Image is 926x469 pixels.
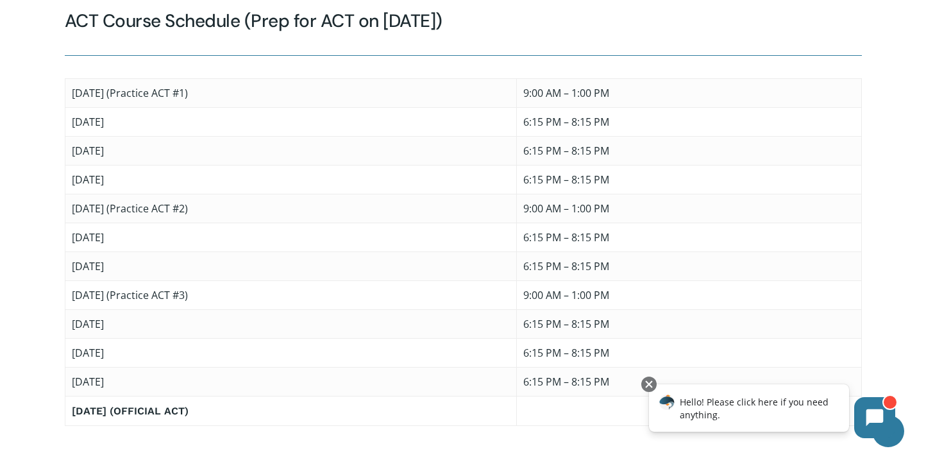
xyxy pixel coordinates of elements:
[516,280,861,309] td: 9:00 AM – 1:00 PM
[72,405,189,417] b: [DATE] (OFFICIAL ACT)
[516,107,861,136] td: 6:15 PM – 8:15 PM
[65,280,516,309] td: [DATE] (Practice ACT #3)
[516,194,861,223] td: 9:00 AM – 1:00 PM
[65,136,516,165] td: [DATE]
[516,78,861,107] td: 9:00 AM – 1:00 PM
[65,367,516,396] td: [DATE]
[65,107,516,136] td: [DATE]
[516,136,861,165] td: 6:15 PM – 8:15 PM
[516,367,861,396] td: 6:15 PM – 8:15 PM
[516,223,861,252] td: 6:15 PM – 8:15 PM
[65,223,516,252] td: [DATE]
[65,252,516,280] td: [DATE]
[516,165,861,194] td: 6:15 PM – 8:15 PM
[65,194,516,223] td: [DATE] (Practice ACT #2)
[636,374,908,451] iframe: Chatbot
[516,338,861,367] td: 6:15 PM – 8:15 PM
[516,252,861,280] td: 6:15 PM – 8:15 PM
[516,309,861,338] td: 6:15 PM – 8:15 PM
[65,165,516,194] td: [DATE]
[65,78,516,107] td: [DATE] (Practice ACT #1)
[65,309,516,338] td: [DATE]
[65,10,862,33] h4: ACT Course Schedule (Prep for ACT on [DATE])
[65,338,516,367] td: [DATE]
